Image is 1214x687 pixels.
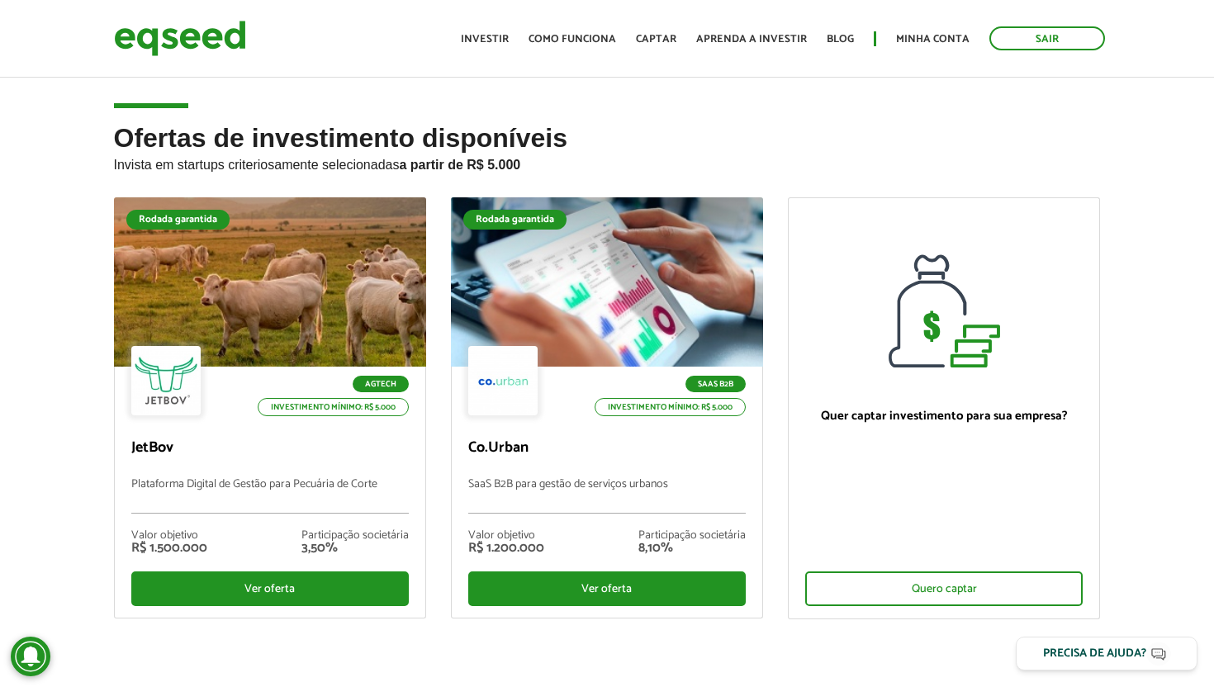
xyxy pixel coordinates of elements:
div: R$ 1.500.000 [131,542,207,555]
p: Plataforma Digital de Gestão para Pecuária de Corte [131,478,409,514]
a: Aprenda a investir [696,34,807,45]
p: SaaS B2B para gestão de serviços urbanos [468,478,746,514]
a: Captar [636,34,676,45]
div: Valor objetivo [468,530,544,542]
p: Agtech [353,376,409,392]
a: Sair [989,26,1105,50]
div: Rodada garantida [463,210,567,230]
div: 8,10% [638,542,746,555]
a: Investir [461,34,509,45]
h2: Ofertas de investimento disponíveis [114,124,1101,197]
div: Valor objetivo [131,530,207,542]
strong: a partir de R$ 5.000 [399,158,520,172]
p: JetBov [131,439,409,457]
a: Rodada garantida SaaS B2B Investimento mínimo: R$ 5.000 Co.Urban SaaS B2B para gestão de serviços... [451,197,763,618]
a: Minha conta [896,34,970,45]
div: Ver oferta [131,571,409,606]
p: Investimento mínimo: R$ 5.000 [258,398,409,416]
a: Blog [827,34,854,45]
a: Quer captar investimento para sua empresa? Quero captar [788,197,1100,619]
div: R$ 1.200.000 [468,542,544,555]
p: Co.Urban [468,439,746,457]
a: Rodada garantida Agtech Investimento mínimo: R$ 5.000 JetBov Plataforma Digital de Gestão para Pe... [114,197,426,618]
a: Como funciona [529,34,616,45]
img: EqSeed [114,17,246,60]
div: 3,50% [301,542,409,555]
p: Invista em startups criteriosamente selecionadas [114,153,1101,173]
p: Quer captar investimento para sua empresa? [805,409,1083,424]
div: Participação societária [301,530,409,542]
div: Participação societária [638,530,746,542]
div: Rodada garantida [126,210,230,230]
p: SaaS B2B [685,376,746,392]
div: Quero captar [805,571,1083,606]
div: Ver oferta [468,571,746,606]
p: Investimento mínimo: R$ 5.000 [595,398,746,416]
